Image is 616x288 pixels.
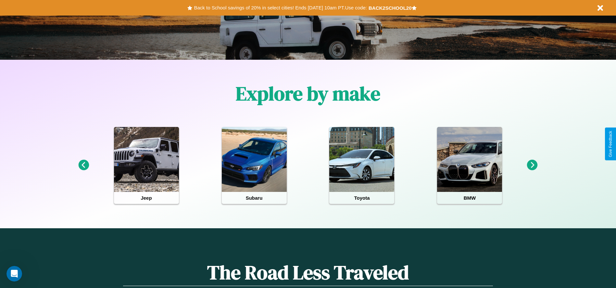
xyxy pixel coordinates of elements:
div: Give Feedback [608,131,613,157]
h1: Explore by make [236,80,380,107]
button: Back to School savings of 20% in select cities! Ends [DATE] 10am PT.Use code: [192,3,368,12]
h4: Jeep [114,192,179,204]
iframe: Intercom live chat [6,266,22,282]
h4: Subaru [222,192,287,204]
b: BACK2SCHOOL20 [369,5,412,11]
h4: Toyota [329,192,394,204]
h1: The Road Less Traveled [123,259,493,286]
h4: BMW [437,192,502,204]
